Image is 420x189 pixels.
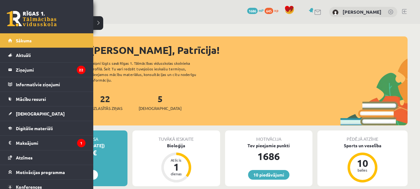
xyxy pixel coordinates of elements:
[16,111,65,116] span: [DEMOGRAPHIC_DATA]
[317,130,408,142] div: Pēdējā atzīme
[132,130,220,142] div: Tuvākā ieskaite
[16,125,53,131] span: Digitālie materiāli
[343,9,381,15] a: [PERSON_NAME]
[77,66,85,74] i: 22
[167,158,186,162] div: Atlicis
[16,169,65,175] span: Motivācijas programma
[265,8,273,14] span: 645
[8,63,85,77] a: Ziņojumi22
[8,92,85,106] a: Mācību resursi
[8,136,85,150] a: Maksājumi1
[8,77,85,92] a: Informatīvie ziņojumi
[91,60,207,83] div: Laipni lūgts savā Rīgas 1. Tālmācības vidusskolas skolnieka profilā. Šeit Tu vari redzēt tuvojošo...
[332,9,339,16] img: Patrīcija Bērziņa
[16,38,32,43] span: Sākums
[8,121,85,135] a: Digitālie materiāli
[93,148,97,157] span: €
[16,63,85,77] legend: Ziņojumi
[274,8,278,13] span: xp
[132,142,220,149] div: Bioloģija
[225,142,313,149] div: Tev pieejamie punkti
[8,165,85,179] a: Motivācijas programma
[265,8,281,13] a: 645 xp
[16,96,46,102] span: Mācību resursi
[8,150,85,165] a: Atzīmes
[247,8,258,14] span: 1686
[16,155,33,160] span: Atzīmes
[16,52,31,58] span: Aktuāli
[167,162,186,172] div: 1
[259,8,264,13] span: mP
[139,105,182,111] span: [DEMOGRAPHIC_DATA]
[8,33,85,48] a: Sākums
[167,172,186,176] div: dienas
[90,43,408,58] div: [PERSON_NAME], Patrīcija!
[247,8,264,13] a: 1686 mP
[16,77,85,92] legend: Informatīvie ziņojumi
[225,130,313,142] div: Motivācija
[225,149,313,164] div: 1686
[248,170,289,180] a: 10 piedāvājumi
[7,11,57,26] a: Rīgas 1. Tālmācības vidusskola
[88,93,122,111] a: 22Neizlasītās ziņas
[16,136,85,150] legend: Maksājumi
[353,158,372,168] div: 10
[77,139,85,147] i: 1
[132,142,220,183] a: Bioloģija Atlicis 1 dienas
[88,105,122,111] span: Neizlasītās ziņas
[8,106,85,121] a: [DEMOGRAPHIC_DATA]
[317,142,408,149] div: Sports un veselība
[317,142,408,183] a: Sports un veselība 10 balles
[8,48,85,62] a: Aktuāli
[353,168,372,172] div: balles
[139,93,182,111] a: 5[DEMOGRAPHIC_DATA]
